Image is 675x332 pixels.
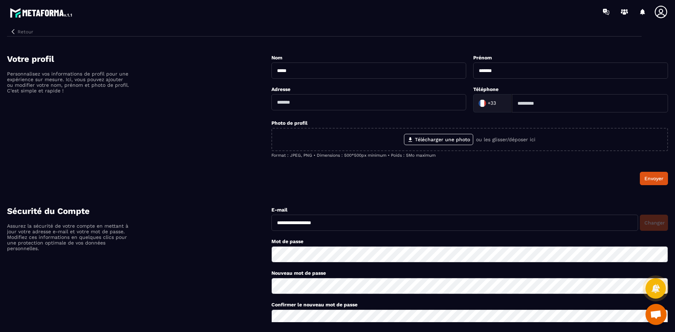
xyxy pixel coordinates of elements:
label: Photo de profil [271,120,308,126]
a: Ouvrir le chat [645,304,667,325]
label: Nom [271,55,282,60]
label: Télécharger une photo [404,134,473,145]
label: E-mail [271,207,288,213]
img: logo [10,6,73,19]
input: Search for option [497,98,504,109]
button: Retour [7,27,36,36]
p: Assurez la sécurité de votre compte en mettant à jour votre adresse e-mail et votre mot de passe.... [7,223,130,251]
label: Téléphone [473,86,499,92]
span: +33 [488,100,496,107]
label: Confirmer le nouveau mot de passe [271,302,358,307]
p: Personnalisez vos informations de profil pour une expérience sur mesure. Ici, vous pouvez ajouter... [7,71,130,93]
img: Country Flag [475,96,489,110]
h4: Votre profil [7,54,271,64]
p: ou les glisser/déposer ici [476,137,535,142]
h4: Sécurité du Compte [7,206,271,216]
label: Adresse [271,86,290,92]
p: Format : JPEG, PNG • Dimensions : 500*500px minimum • Poids : 5Mo maximum [271,153,668,158]
div: Search for option [473,94,512,112]
label: Mot de passe [271,239,303,244]
label: Nouveau mot de passe [271,270,326,276]
label: Prénom [473,55,492,60]
button: Envoyer [640,172,668,185]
